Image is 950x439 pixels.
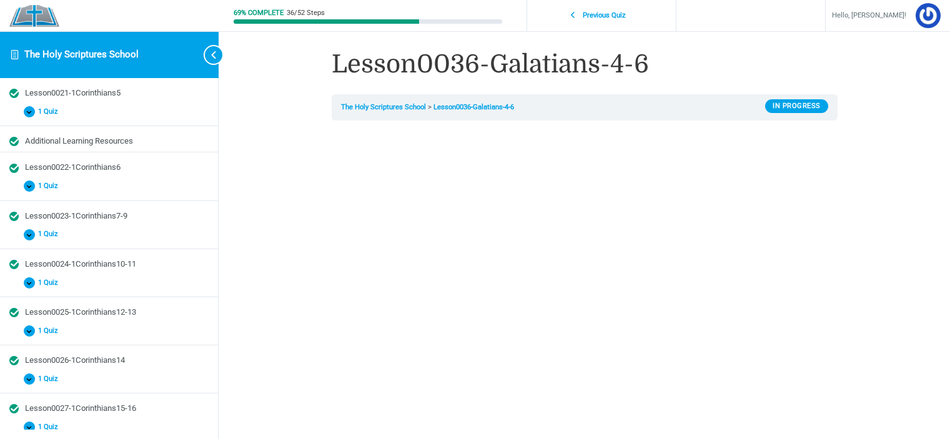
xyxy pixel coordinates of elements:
[9,307,209,318] a: Completed Lesson0025-1Corinthians12-13
[25,210,209,222] div: Lesson0023-1Corinthians7-9
[9,225,209,244] button: 1 Quiz
[9,355,209,367] a: Completed Lesson0026-1Corinthians14
[194,31,219,78] button: Toggle sidebar navigation
[9,404,19,413] div: Completed
[25,403,209,415] div: Lesson0027-1Corinthians15-16
[9,308,19,317] div: Completed
[341,103,426,111] a: The Holy Scriptures School
[35,423,66,432] span: 1 Quiz
[530,4,673,27] a: Previous Quiz
[234,9,284,16] div: 69% Complete
[287,9,325,16] div: 36/52 Steps
[9,137,19,146] div: Completed
[765,99,828,113] div: In Progress
[9,102,209,121] button: 1 Quiz
[576,11,633,20] span: Previous Quiz
[35,375,66,383] span: 1 Quiz
[35,230,66,239] span: 1 Quiz
[9,89,19,98] div: Completed
[9,356,19,365] div: Completed
[35,327,66,335] span: 1 Quiz
[9,87,209,99] a: Completed Lesson0021-1Corinthians5
[9,418,209,436] button: 1 Quiz
[9,274,209,292] button: 1 Quiz
[35,107,66,116] span: 1 Quiz
[433,103,514,111] a: Lesson0036-Galatians-4-6
[832,9,906,22] span: Hello, [PERSON_NAME]!
[9,164,19,173] div: Completed
[25,259,209,270] div: Lesson0024-1Corinthians10-11
[35,279,66,287] span: 1 Quiz
[9,322,209,340] button: 1 Quiz
[9,177,209,195] button: 1 Quiz
[9,210,209,222] a: Completed Lesson0023-1Corinthians7-9
[9,162,209,174] a: Completed Lesson0022-1Corinthians6
[9,370,209,388] button: 1 Quiz
[332,94,838,121] nav: Breadcrumbs
[25,136,209,147] div: Additional Learning Resources
[25,307,209,318] div: Lesson0025-1Corinthians12-13
[25,87,209,99] div: Lesson0021-1Corinthians5
[9,259,209,270] a: Completed Lesson0024-1Corinthians10-11
[25,162,209,174] div: Lesson0022-1Corinthians6
[9,212,19,221] div: Completed
[9,136,209,147] a: Completed Additional Learning Resources
[25,355,209,367] div: Lesson0026-1Corinthians14
[9,260,19,269] div: Completed
[24,49,139,60] a: The Holy Scriptures School
[35,182,66,190] span: 1 Quiz
[332,47,838,82] h1: Lesson0036-Galatians-4-6
[9,403,209,415] a: Completed Lesson0027-1Corinthians15-16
